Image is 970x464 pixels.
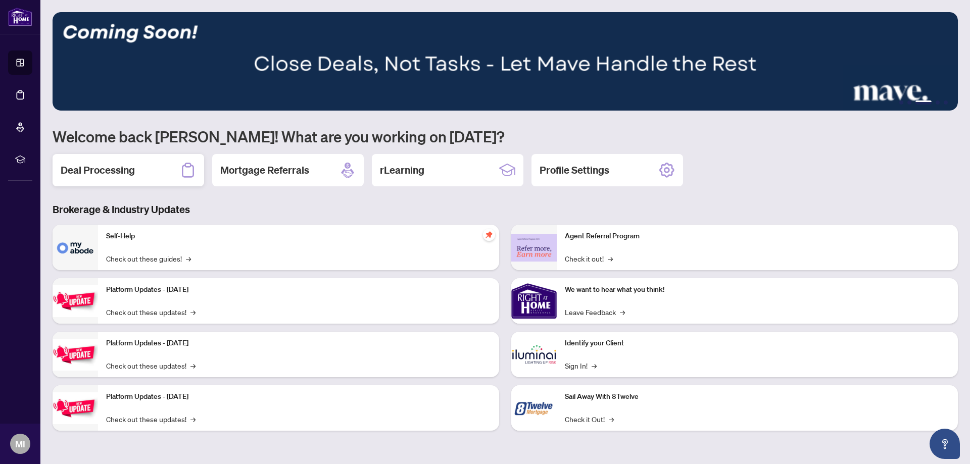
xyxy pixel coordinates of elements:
span: → [592,360,597,371]
h2: Deal Processing [61,163,135,177]
button: 2 [907,100,911,105]
h2: rLearning [380,163,424,177]
p: We want to hear what you think! [565,284,950,295]
a: Leave Feedback→ [565,306,625,318]
p: Platform Updates - [DATE] [106,284,491,295]
p: Agent Referral Program [565,231,950,242]
span: MI [15,437,25,451]
h3: Brokerage & Industry Updates [53,202,958,217]
h2: Profile Settings [540,163,609,177]
img: Identify your Client [511,332,557,377]
p: Identify your Client [565,338,950,349]
span: → [609,414,614,425]
img: Agent Referral Program [511,234,557,262]
img: logo [8,8,32,26]
a: Sign In!→ [565,360,597,371]
a: Check out these updates!→ [106,414,196,425]
img: Sail Away With 8Twelve [511,385,557,431]
span: → [190,414,196,425]
button: 5 [944,100,948,105]
img: Slide 2 [53,12,958,111]
span: pushpin [483,229,495,241]
span: → [620,306,625,318]
span: → [186,253,191,264]
img: Platform Updates - July 8, 2025 [53,339,98,371]
span: → [190,306,196,318]
button: Open asap [930,429,960,459]
a: Check out these guides!→ [106,253,191,264]
a: Check out these updates!→ [106,306,196,318]
img: We want to hear what you think! [511,278,557,324]
a: Check out these updates!→ [106,360,196,371]
img: Platform Updates - July 21, 2025 [53,285,98,317]
button: 4 [936,100,940,105]
p: Self-Help [106,231,491,242]
img: Self-Help [53,225,98,270]
img: Platform Updates - June 23, 2025 [53,392,98,424]
h2: Mortgage Referrals [220,163,309,177]
p: Sail Away With 8Twelve [565,391,950,402]
p: Platform Updates - [DATE] [106,391,491,402]
p: Platform Updates - [DATE] [106,338,491,349]
span: → [190,360,196,371]
button: 3 [915,100,932,105]
h1: Welcome back [PERSON_NAME]! What are you working on [DATE]? [53,127,958,146]
a: Check it out!→ [565,253,613,264]
a: Check it Out!→ [565,414,614,425]
button: 1 [899,100,903,105]
span: → [608,253,613,264]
